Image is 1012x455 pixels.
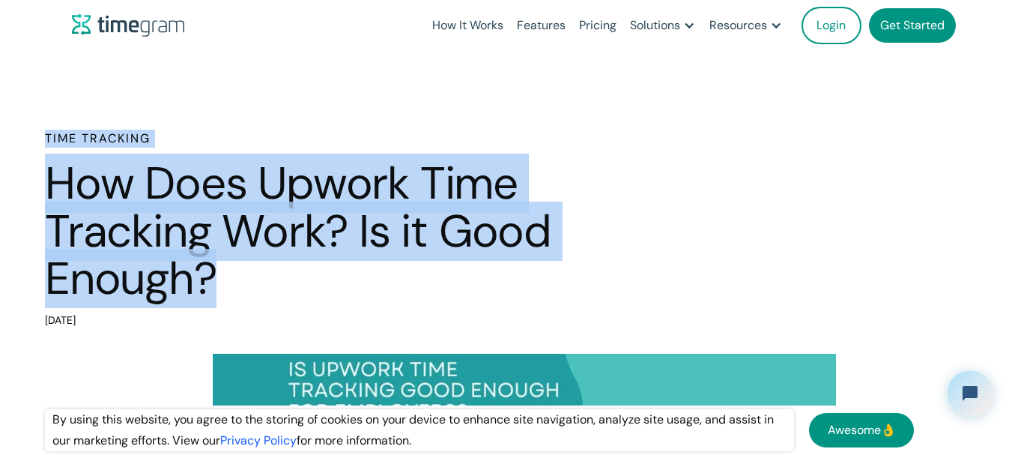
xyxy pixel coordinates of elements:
[802,7,861,44] a: Login
[869,8,956,43] a: Get Started
[220,433,297,448] a: Privacy Policy
[45,409,794,451] div: By using this website, you agree to the storing of cookies on your device to enhance site navigat...
[809,413,914,448] a: Awesome👌
[935,358,1005,429] iframe: Tidio Chat
[709,15,767,36] div: Resources
[45,310,674,331] div: [DATE]
[45,130,674,148] h6: Time Tracking
[45,160,674,303] h1: How Does Upwork Time Tracking Work? Is it Good Enough?
[630,15,680,36] div: Solutions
